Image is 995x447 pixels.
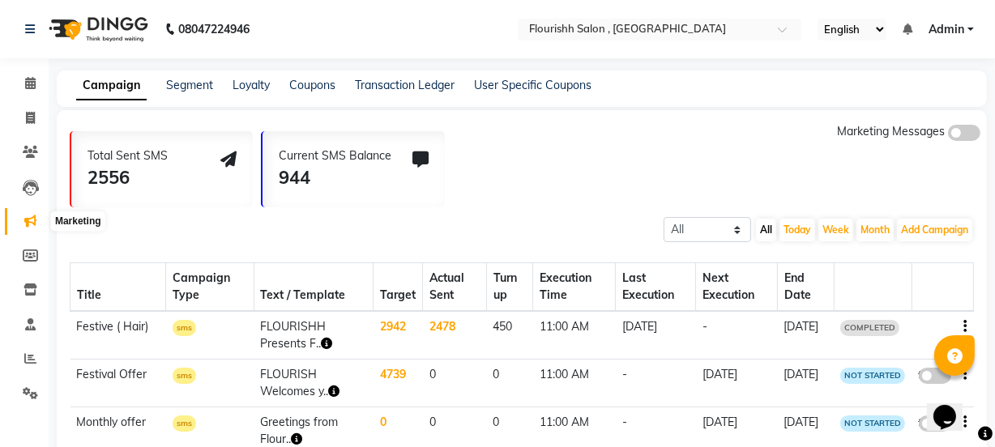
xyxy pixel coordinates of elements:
[254,263,374,312] th: Text / Template
[616,311,696,360] td: [DATE]
[486,311,532,360] td: 450
[777,263,834,312] th: End Date
[474,78,591,92] a: User Specific Coupons
[856,219,894,241] button: Month
[173,320,196,336] span: sms
[166,263,254,312] th: Campaign Type
[927,382,979,431] iframe: chat widget
[88,164,168,191] div: 2556
[777,311,834,360] td: [DATE]
[840,320,899,336] span: COMPLETED
[374,263,423,312] th: Target
[777,360,834,407] td: [DATE]
[616,263,696,312] th: Last Execution
[696,360,778,407] td: [DATE]
[897,219,972,241] button: Add Campaign
[51,212,105,232] div: Marketing
[696,263,778,312] th: Next Execution
[818,219,853,241] button: Week
[423,311,487,360] td: 2478
[254,311,374,360] td: FLOURISHH Presents F..
[254,360,374,407] td: FLOURISH Welcomes y..
[289,78,335,92] a: Coupons
[70,311,166,360] td: Festive ( Hair)
[166,78,213,92] a: Segment
[76,71,147,100] a: Campaign
[178,6,250,52] b: 08047224946
[929,21,964,38] span: Admin
[486,263,532,312] th: Turn up
[70,263,166,312] th: Title
[70,360,166,407] td: Festival Offer
[173,368,196,384] span: sms
[919,368,951,384] label: false
[616,360,696,407] td: -
[374,360,423,407] td: 4739
[696,311,778,360] td: -
[41,6,152,52] img: logo
[533,263,616,312] th: Execution Time
[919,415,951,432] label: false
[486,360,532,407] td: 0
[840,415,905,432] span: NOT STARTED
[355,78,455,92] a: Transaction Ledger
[533,360,616,407] td: 11:00 AM
[374,311,423,360] td: 2942
[756,219,776,241] button: All
[533,311,616,360] td: 11:00 AM
[88,147,168,164] div: Total Sent SMS
[423,360,487,407] td: 0
[840,368,905,384] span: NOT STARTED
[837,124,945,138] span: Marketing Messages
[173,415,196,432] span: sms
[423,263,487,312] th: Actual Sent
[233,78,270,92] a: Loyalty
[779,219,815,241] button: Today
[279,164,391,191] div: 944
[279,147,391,164] div: Current SMS Balance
